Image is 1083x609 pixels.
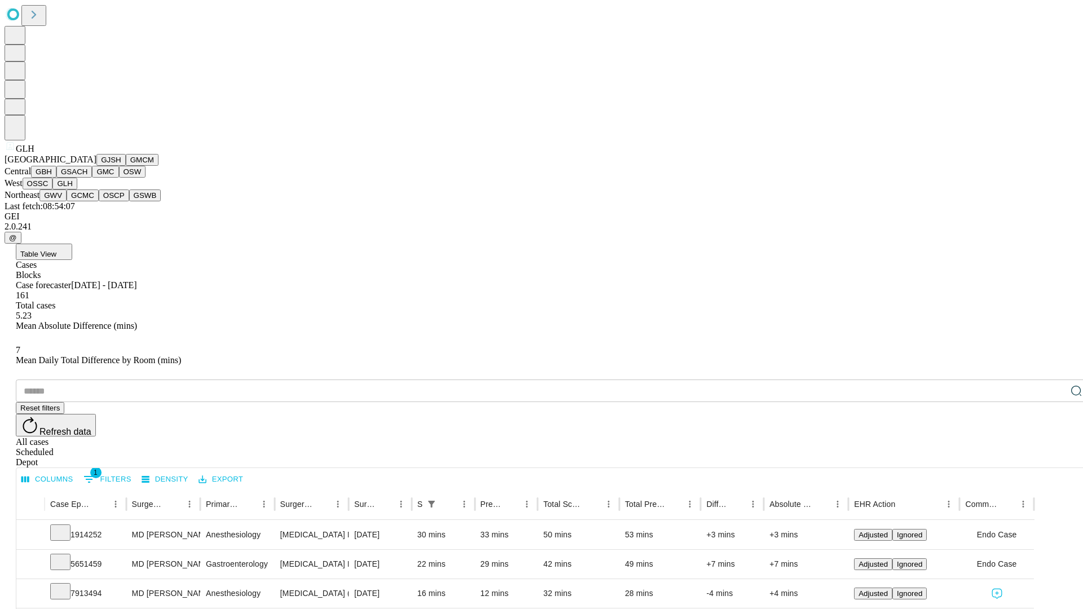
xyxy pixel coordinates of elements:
div: [MEDICAL_DATA] FLEXIBLE PROXIMAL DIAGNOSTIC [280,520,343,549]
button: Menu [330,496,346,512]
button: Table View [16,244,72,260]
button: Expand [22,555,39,575]
div: MD [PERSON_NAME] [132,579,195,608]
span: Case forecaster [16,280,71,290]
div: Surgeon Name [132,500,165,509]
button: Sort [377,496,393,512]
span: 1 [90,467,102,478]
span: Endo Case [977,520,1017,549]
div: 33 mins [481,520,532,549]
button: GMCM [126,154,159,166]
span: Mean Absolute Difference (mins) [16,321,137,330]
button: Sort [1000,496,1015,512]
div: Scheduled In Room Duration [417,500,422,509]
button: GLH [52,178,77,189]
button: Export [196,471,246,488]
span: Adjusted [859,531,888,539]
span: Table View [20,250,56,258]
button: Sort [729,496,745,512]
button: OSCP [99,189,129,201]
div: Endo Case [965,520,1028,549]
button: Menu [1015,496,1031,512]
div: [MEDICAL_DATA] (EGD), FLEXIBLE, TRANSORAL, DIAGNOSTIC [280,579,343,608]
button: GBH [31,166,56,178]
button: Menu [745,496,761,512]
div: 32 mins [543,579,614,608]
span: GLH [16,144,34,153]
button: Density [139,471,191,488]
div: Surgery Date [354,500,376,509]
button: GJSH [96,154,126,166]
button: Adjusted [854,529,892,541]
button: Adjusted [854,588,892,599]
div: Anesthesiology [206,579,268,608]
button: GSACH [56,166,92,178]
button: Reset filters [16,402,64,414]
div: 30 mins [417,520,469,549]
div: +3 mins [769,520,843,549]
button: Menu [256,496,272,512]
button: Menu [601,496,617,512]
span: Adjusted [859,560,888,568]
div: Total Scheduled Duration [543,500,584,509]
div: [DATE] [354,579,406,608]
span: Total cases [16,301,55,310]
span: Ignored [897,589,922,598]
div: 29 mins [481,550,532,579]
div: [DATE] [354,550,406,579]
button: Menu [830,496,846,512]
div: 22 mins [417,550,469,579]
button: Sort [441,496,456,512]
button: Adjusted [854,558,892,570]
div: [MEDICAL_DATA] FLEXIBLE PROXIMAL DIAGNOSTIC [280,550,343,579]
button: Select columns [19,471,76,488]
span: West [5,178,23,188]
button: @ [5,232,21,244]
span: [GEOGRAPHIC_DATA] [5,155,96,164]
button: Sort [503,496,519,512]
div: 42 mins [543,550,614,579]
span: 7 [16,345,20,355]
div: MD [PERSON_NAME] [132,550,195,579]
div: [DATE] [354,520,406,549]
span: Central [5,166,31,176]
span: [DATE] - [DATE] [71,280,137,290]
button: Expand [22,526,39,545]
span: Ignored [897,560,922,568]
div: 50 mins [543,520,614,549]
div: 2.0.241 [5,222,1078,232]
button: Menu [519,496,535,512]
div: 16 mins [417,579,469,608]
button: Refresh data [16,414,96,436]
button: Menu [393,496,409,512]
button: Expand [22,584,39,604]
button: OSSC [23,178,53,189]
span: Northeast [5,190,39,200]
span: Reset filters [20,404,60,412]
div: GEI [5,211,1078,222]
button: Sort [92,496,108,512]
button: Menu [941,496,957,512]
div: EHR Action [854,500,895,509]
button: Ignored [892,529,927,541]
button: Sort [896,496,912,512]
span: Refresh data [39,427,91,436]
div: Comments [965,500,998,509]
div: 12 mins [481,579,532,608]
span: Adjusted [859,589,888,598]
button: Sort [814,496,830,512]
button: GMC [92,166,118,178]
div: Endo Case [965,550,1028,579]
button: OSW [119,166,146,178]
div: Difference [706,500,728,509]
button: Ignored [892,558,927,570]
div: Absolute Difference [769,500,813,509]
button: Menu [108,496,124,512]
button: Sort [314,496,330,512]
button: Menu [682,496,698,512]
button: GWV [39,189,67,201]
div: +4 mins [769,579,843,608]
div: 53 mins [625,520,695,549]
span: 161 [16,290,29,300]
button: Show filters [424,496,439,512]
